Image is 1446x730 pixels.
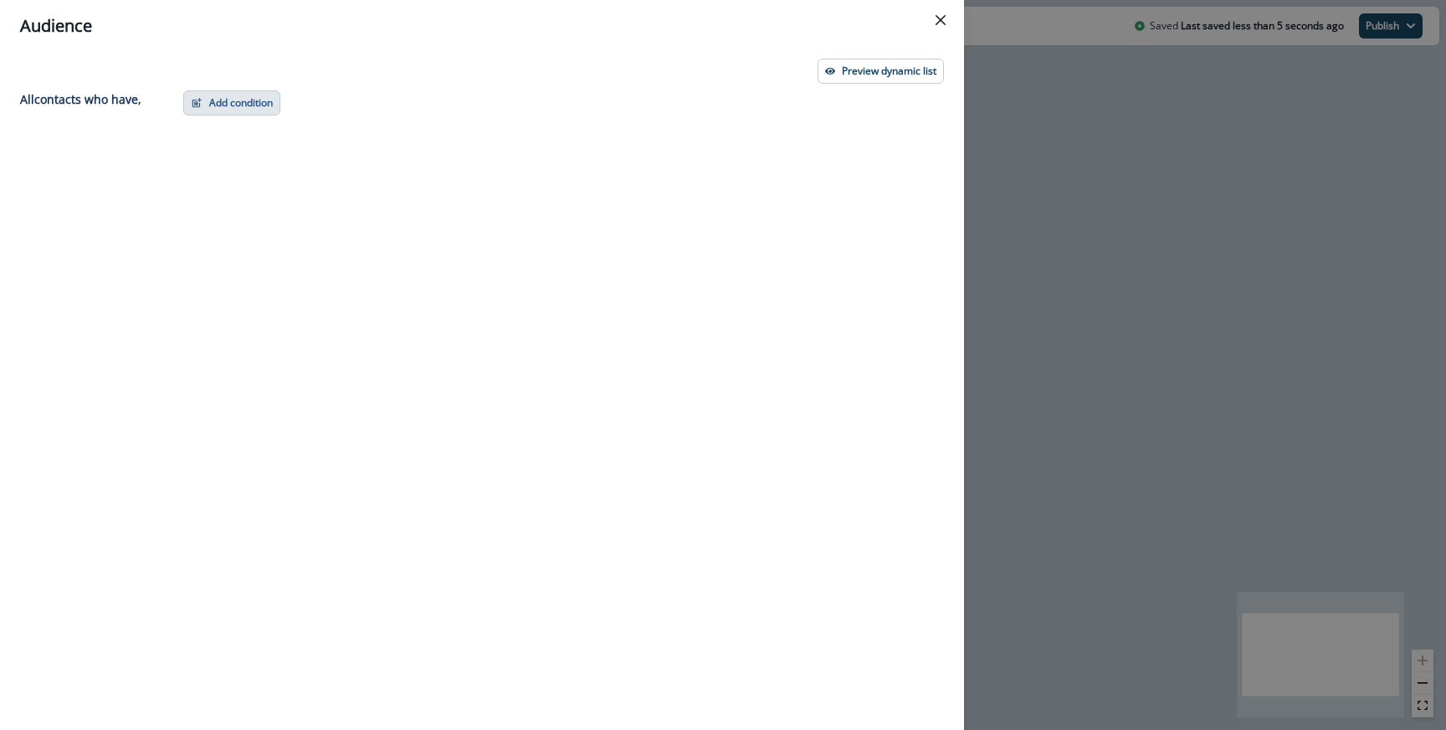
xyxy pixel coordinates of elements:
[818,59,944,84] button: Preview dynamic list
[927,7,954,33] button: Close
[20,13,944,39] div: Audience
[842,65,936,77] p: Preview dynamic list
[20,90,141,108] p: All contact s who have,
[183,90,280,116] button: Add condition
